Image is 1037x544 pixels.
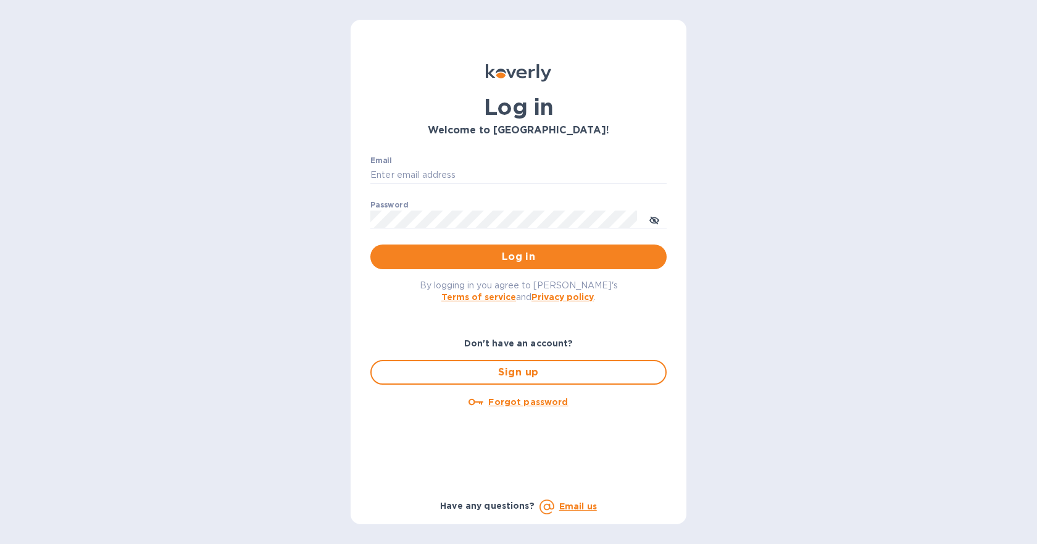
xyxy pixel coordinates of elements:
[486,64,551,82] img: Koverly
[370,125,667,136] h3: Welcome to [GEOGRAPHIC_DATA]!
[370,201,408,209] label: Password
[441,292,516,302] a: Terms of service
[381,365,656,380] span: Sign up
[420,280,618,302] span: By logging in you agree to [PERSON_NAME]'s and .
[642,207,667,232] button: toggle password visibility
[380,249,657,264] span: Log in
[370,245,667,269] button: Log in
[531,292,594,302] a: Privacy policy
[370,166,667,185] input: Enter email address
[370,157,392,164] label: Email
[440,501,535,511] b: Have any questions?
[488,397,568,407] u: Forgot password
[464,338,573,348] b: Don't have an account?
[370,360,667,385] button: Sign up
[370,94,667,120] h1: Log in
[559,501,597,511] a: Email us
